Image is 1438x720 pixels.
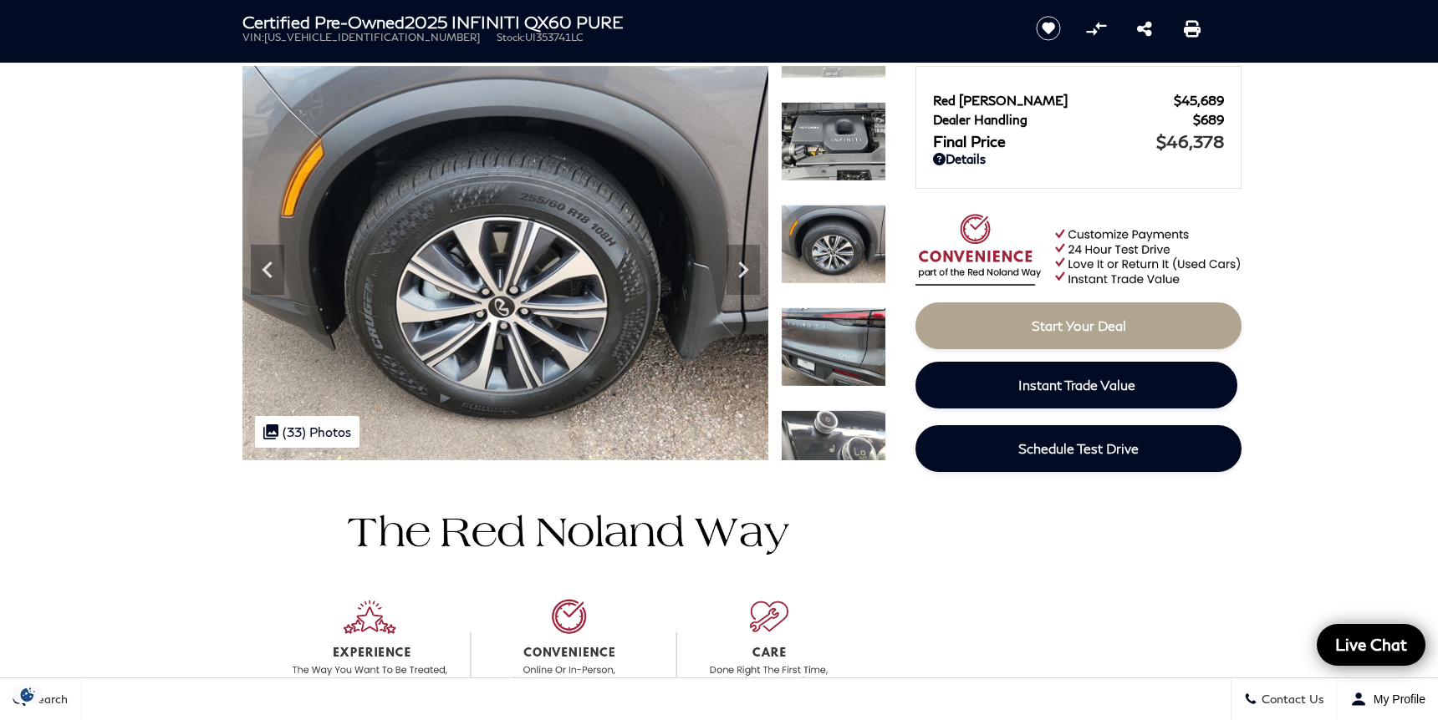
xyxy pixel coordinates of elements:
[1338,678,1438,720] button: Open user profile menu
[8,686,47,703] img: Opt-Out Icon
[781,102,886,181] img: Certified Used 2025 Graphite Shadow INFINITI PURE image 30
[497,31,525,43] span: Stock:
[242,31,264,43] span: VIN:
[1137,18,1152,38] a: Share this Certified Pre-Owned 2025 INFINITI QX60 PURE
[933,93,1224,108] a: Red [PERSON_NAME] $45,689
[8,686,47,703] section: Click to Open Cookie Consent Modal
[781,410,886,489] img: Certified Used 2025 Graphite Shadow INFINITI PURE image 33
[1018,440,1139,456] span: Schedule Test Drive
[255,416,359,448] div: (33) Photos
[264,31,480,43] span: [US_VEHICLE_IDENTIFICATION_NUMBER]
[1327,634,1415,655] span: Live Chat
[26,692,68,707] span: Search
[933,151,1224,166] a: Details
[242,12,405,32] strong: Certified Pre-Owned
[933,93,1174,108] span: Red [PERSON_NAME]
[242,13,1007,31] h1: 2025 INFINITI QX60 PURE
[1032,317,1126,333] span: Start Your Deal
[933,132,1156,150] span: Final Price
[251,245,284,295] div: Previous
[1193,112,1224,127] span: $689
[727,245,760,295] div: Next
[933,131,1224,151] a: Final Price $46,378
[1367,692,1425,706] span: My Profile
[933,112,1193,127] span: Dealer Handling
[242,66,768,460] img: Certified Used 2025 Graphite Shadow INFINITI PURE image 31
[1030,15,1067,42] button: Save vehicle
[1018,377,1135,393] span: Instant Trade Value
[915,425,1242,472] a: Schedule Test Drive
[915,302,1242,349] a: Start Your Deal
[525,31,584,43] span: UI353741LC
[1084,16,1109,41] button: Compare Vehicle
[915,362,1237,408] a: Instant Trade Value
[933,112,1224,127] a: Dealer Handling $689
[781,205,886,284] img: Certified Used 2025 Graphite Shadow INFINITI PURE image 31
[1257,692,1324,707] span: Contact Us
[781,307,886,387] img: Certified Used 2025 Graphite Shadow INFINITI PURE image 32
[1184,18,1201,38] a: Print this Certified Pre-Owned 2025 INFINITI QX60 PURE
[1156,131,1224,151] span: $46,378
[1174,93,1224,108] span: $45,689
[1317,624,1425,666] a: Live Chat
